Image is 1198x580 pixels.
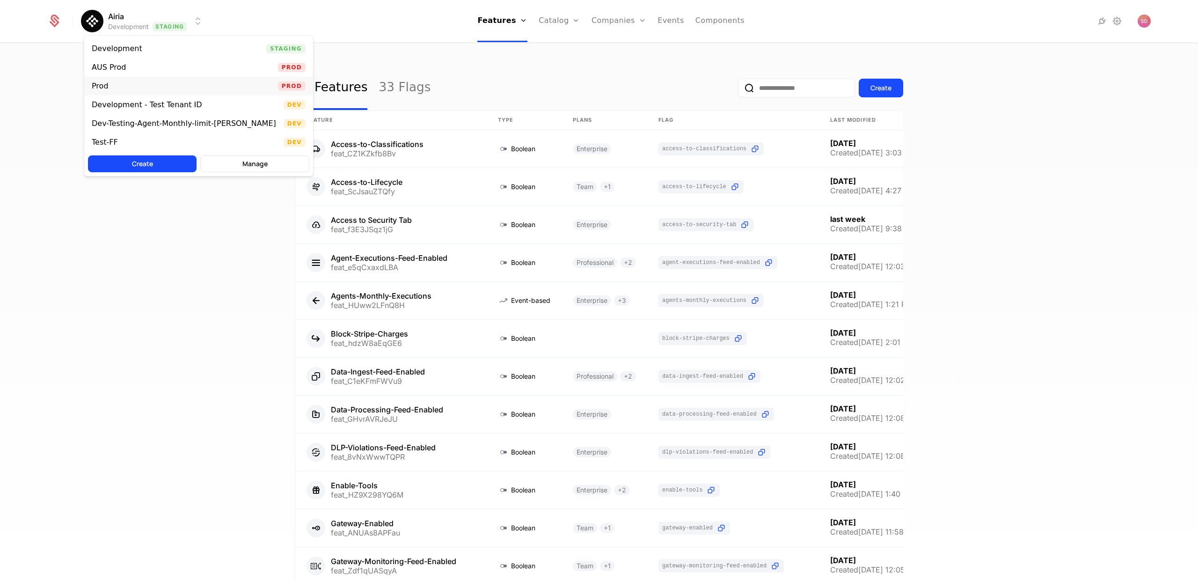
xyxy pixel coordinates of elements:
[92,139,118,146] div: Test-FF
[278,81,306,91] span: Prod
[266,44,306,53] span: Staging
[84,35,314,176] div: Select environment
[92,45,142,52] div: Development
[92,101,202,109] div: Development - Test Tenant ID
[284,138,306,147] span: Dev
[284,100,306,110] span: Dev
[92,64,126,71] div: AUS Prod
[88,155,197,172] button: Create
[200,155,309,172] button: Manage
[278,63,306,72] span: Prod
[92,82,109,90] div: Prod
[284,119,306,128] span: Dev
[92,120,276,127] div: Dev-Testing-Agent-Monthly-limit-[PERSON_NAME]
